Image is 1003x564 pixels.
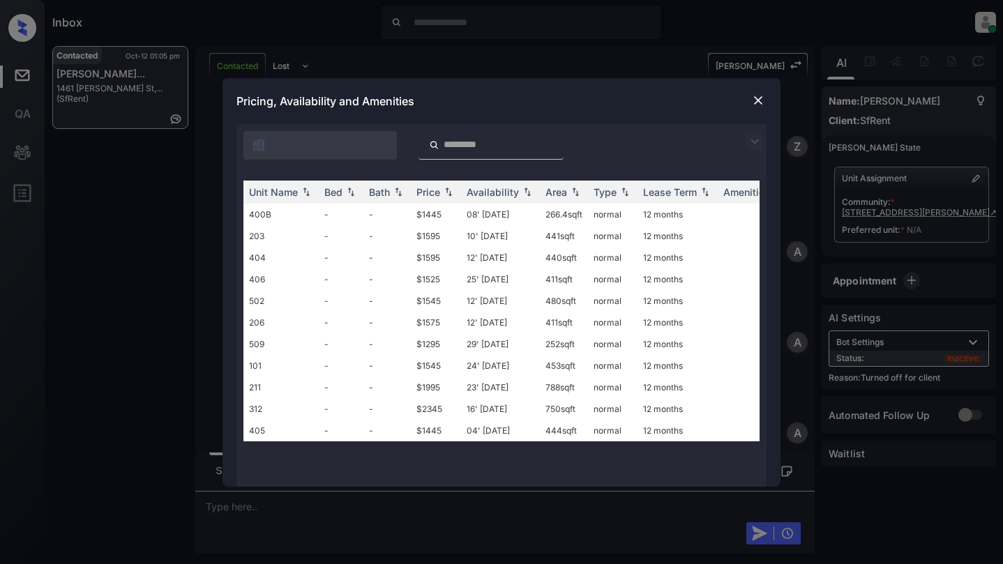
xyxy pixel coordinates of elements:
td: normal [588,355,638,376]
td: 405 [243,420,319,441]
td: normal [588,225,638,247]
td: 12 months [638,376,718,398]
div: Bath [369,186,390,198]
td: 252 sqft [540,333,588,355]
td: 08' [DATE] [461,204,540,225]
td: - [363,247,411,268]
td: 10' [DATE] [461,225,540,247]
td: - [319,312,363,333]
div: Lease Term [643,186,697,198]
td: 12 months [638,312,718,333]
td: normal [588,398,638,420]
img: sorting [698,187,712,197]
td: $1525 [411,268,461,290]
td: 12 months [638,268,718,290]
img: icon-zuma [252,138,266,152]
td: normal [588,333,638,355]
td: 750 sqft [540,398,588,420]
td: 502 [243,290,319,312]
div: Unit Name [249,186,298,198]
td: $1545 [411,290,461,312]
td: normal [588,290,638,312]
td: - [319,376,363,398]
img: sorting [618,187,632,197]
td: - [319,247,363,268]
td: 444 sqft [540,420,588,441]
td: - [319,268,363,290]
td: 206 [243,312,319,333]
td: 440 sqft [540,247,588,268]
td: 411 sqft [540,268,588,290]
div: Pricing, Availability and Amenities [223,78,780,124]
td: 441 sqft [540,225,588,247]
td: - [363,376,411,398]
td: 266.4 sqft [540,204,588,225]
td: $1295 [411,333,461,355]
td: - [319,204,363,225]
td: 12 months [638,290,718,312]
img: sorting [344,187,358,197]
td: 04' [DATE] [461,420,540,441]
td: 453 sqft [540,355,588,376]
td: 211 [243,376,319,398]
td: normal [588,376,638,398]
td: 25' [DATE] [461,268,540,290]
div: Amenities [723,186,770,198]
img: icon-zuma [746,133,763,150]
img: sorting [442,187,455,197]
td: - [319,290,363,312]
td: 203 [243,225,319,247]
div: Price [416,186,440,198]
td: $1595 [411,247,461,268]
td: - [363,268,411,290]
img: close [751,93,765,107]
td: - [319,355,363,376]
img: sorting [299,187,313,197]
td: $1445 [411,204,461,225]
td: 12' [DATE] [461,312,540,333]
td: - [319,225,363,247]
td: - [319,398,363,420]
td: 788 sqft [540,376,588,398]
div: Type [594,186,617,198]
td: - [363,312,411,333]
td: - [363,398,411,420]
td: $1445 [411,420,461,441]
td: 101 [243,355,319,376]
td: - [319,333,363,355]
td: normal [588,268,638,290]
td: 23' [DATE] [461,376,540,398]
td: 16' [DATE] [461,398,540,420]
td: 509 [243,333,319,355]
td: normal [588,247,638,268]
img: sorting [391,187,405,197]
td: 404 [243,247,319,268]
td: 12' [DATE] [461,247,540,268]
td: 24' [DATE] [461,355,540,376]
td: 12 months [638,398,718,420]
td: 400B [243,204,319,225]
img: sorting [568,187,582,197]
td: normal [588,312,638,333]
td: 12 months [638,333,718,355]
td: $2345 [411,398,461,420]
td: 12 months [638,420,718,441]
td: $1575 [411,312,461,333]
td: - [363,204,411,225]
td: 12 months [638,204,718,225]
td: normal [588,204,638,225]
td: - [363,290,411,312]
div: Bed [324,186,342,198]
td: 12 months [638,355,718,376]
div: Area [545,186,567,198]
td: 312 [243,398,319,420]
td: 480 sqft [540,290,588,312]
td: - [363,420,411,441]
td: 29' [DATE] [461,333,540,355]
img: sorting [520,187,534,197]
td: $1995 [411,376,461,398]
td: - [363,225,411,247]
td: 411 sqft [540,312,588,333]
td: $1595 [411,225,461,247]
td: - [363,355,411,376]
